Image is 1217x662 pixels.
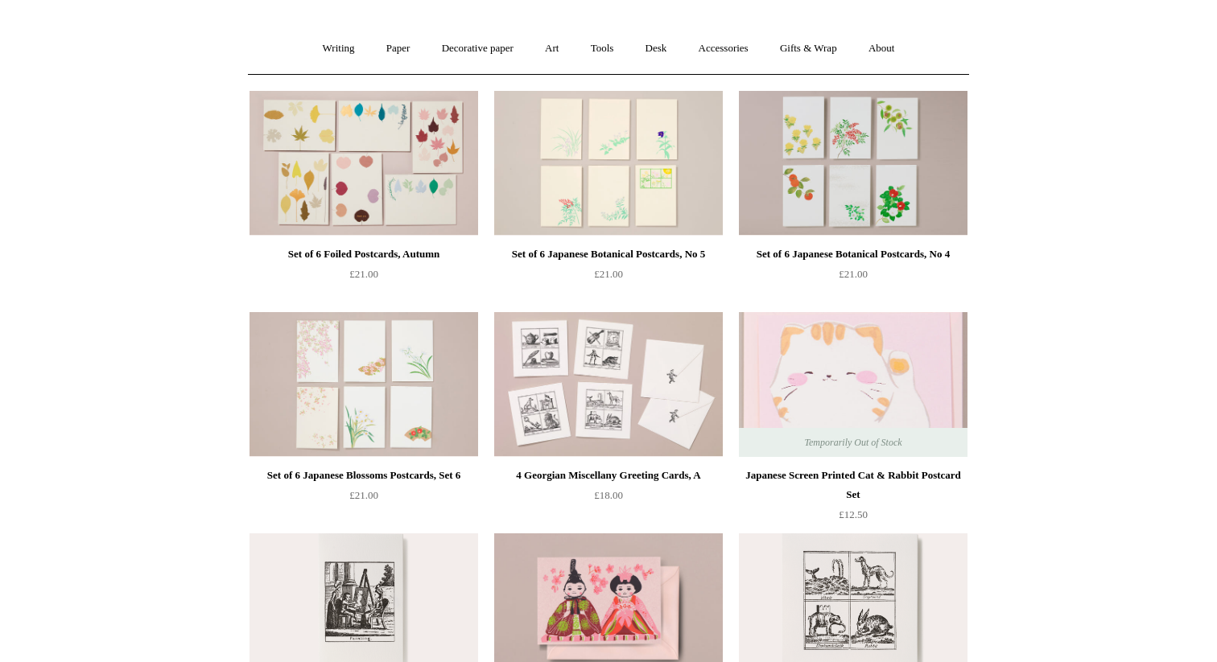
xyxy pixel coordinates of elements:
[494,245,723,310] a: Set of 6 Japanese Botanical Postcards, No 5 £21.00
[631,27,682,70] a: Desk
[494,312,723,457] a: 4 Georgian Miscellany Greeting Cards, A 4 Georgian Miscellany Greeting Cards, A
[839,508,868,520] span: £12.50
[839,268,868,280] span: £21.00
[739,312,967,457] a: Japanese Screen Printed Cat & Rabbit Postcard Set Japanese Screen Printed Cat & Rabbit Postcard S...
[854,27,910,70] a: About
[254,245,474,264] div: Set of 6 Foiled Postcards, Autumn
[250,91,478,236] img: Set of 6 Foiled Postcards, Autumn
[684,27,763,70] a: Accessories
[494,466,723,532] a: 4 Georgian Miscellany Greeting Cards, A £18.00
[576,27,629,70] a: Tools
[254,466,474,485] div: Set of 6 Japanese Blossoms Postcards, Set 6
[743,245,963,264] div: Set of 6 Japanese Botanical Postcards, No 4
[739,245,967,310] a: Set of 6 Japanese Botanical Postcards, No 4 £21.00
[498,245,719,264] div: Set of 6 Japanese Botanical Postcards, No 5
[250,91,478,236] a: Set of 6 Foiled Postcards, Autumn Set of 6 Foiled Postcards, Autumn
[530,27,573,70] a: Art
[594,268,623,280] span: £21.00
[494,312,723,457] img: 4 Georgian Miscellany Greeting Cards, A
[372,27,425,70] a: Paper
[743,466,963,504] div: Japanese Screen Printed Cat & Rabbit Postcard Set
[494,91,723,236] img: Set of 6 Japanese Botanical Postcards, No 5
[427,27,528,70] a: Decorative paper
[739,91,967,236] img: Set of 6 Japanese Botanical Postcards, No 4
[250,312,478,457] img: Set of 6 Japanese Blossoms Postcards, Set 6
[250,245,478,310] a: Set of 6 Foiled Postcards, Autumn £21.00
[788,428,918,457] span: Temporarily Out of Stock
[349,268,378,280] span: £21.00
[739,466,967,532] a: Japanese Screen Printed Cat & Rabbit Postcard Set £12.50
[498,466,719,485] div: 4 Georgian Miscellany Greeting Cards, A
[250,312,478,457] a: Set of 6 Japanese Blossoms Postcards, Set 6 Set of 6 Japanese Blossoms Postcards, Set 6
[494,91,723,236] a: Set of 6 Japanese Botanical Postcards, No 5 Set of 6 Japanese Botanical Postcards, No 5
[349,489,378,501] span: £21.00
[765,27,852,70] a: Gifts & Wrap
[308,27,369,70] a: Writing
[739,312,967,457] img: Japanese Screen Printed Cat & Rabbit Postcard Set
[739,91,967,236] a: Set of 6 Japanese Botanical Postcards, No 4 Set of 6 Japanese Botanical Postcards, No 4
[594,489,623,501] span: £18.00
[250,466,478,532] a: Set of 6 Japanese Blossoms Postcards, Set 6 £21.00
